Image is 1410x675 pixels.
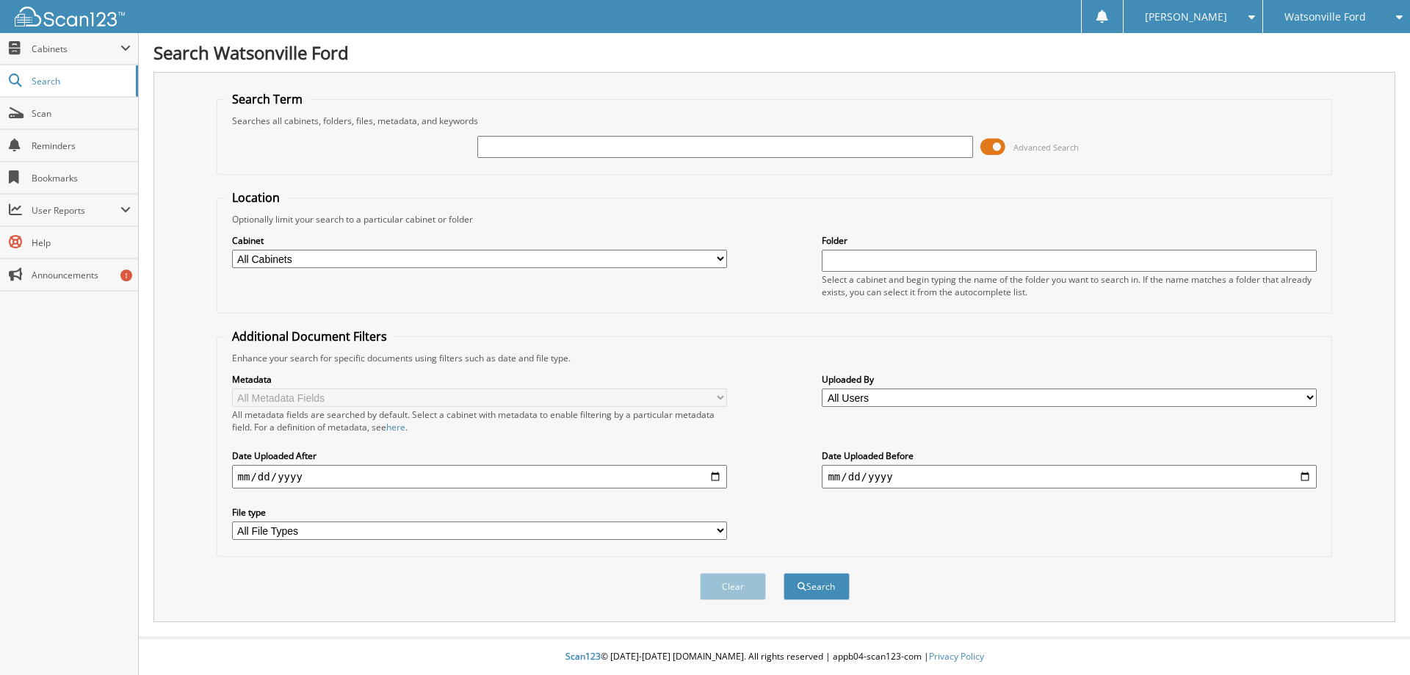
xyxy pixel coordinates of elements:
label: Cabinet [232,234,727,247]
span: Watsonville Ford [1284,12,1366,21]
label: Date Uploaded Before [822,450,1317,462]
a: Privacy Policy [929,650,984,663]
span: Announcements [32,269,131,281]
span: Help [32,237,131,249]
label: Uploaded By [822,373,1317,386]
div: Searches all cabinets, folders, files, metadata, and keywords [225,115,1325,127]
div: Select a cabinet and begin typing the name of the folder you want to search in. If the name match... [822,273,1317,298]
legend: Additional Document Filters [225,328,394,344]
div: Optionally limit your search to a particular cabinet or folder [225,213,1325,225]
span: User Reports [32,204,120,217]
button: Search [784,573,850,600]
span: Cabinets [32,43,120,55]
span: Reminders [32,140,131,152]
legend: Location [225,189,287,206]
span: Advanced Search [1013,142,1079,153]
span: [PERSON_NAME] [1145,12,1227,21]
input: start [232,465,727,488]
span: Bookmarks [32,172,131,184]
label: Date Uploaded After [232,450,727,462]
label: Metadata [232,373,727,386]
img: scan123-logo-white.svg [15,7,125,26]
span: Search [32,75,129,87]
div: 1 [120,270,132,281]
button: Clear [700,573,766,600]
h1: Search Watsonville Ford [153,40,1395,65]
div: Enhance your search for specific documents using filters such as date and file type. [225,352,1325,364]
label: Folder [822,234,1317,247]
legend: Search Term [225,91,310,107]
a: here [386,421,405,433]
label: File type [232,506,727,519]
span: Scan123 [565,650,601,663]
span: Scan [32,107,131,120]
div: © [DATE]-[DATE] [DOMAIN_NAME]. All rights reserved | appb04-scan123-com | [139,639,1410,675]
div: All metadata fields are searched by default. Select a cabinet with metadata to enable filtering b... [232,408,727,433]
input: end [822,465,1317,488]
